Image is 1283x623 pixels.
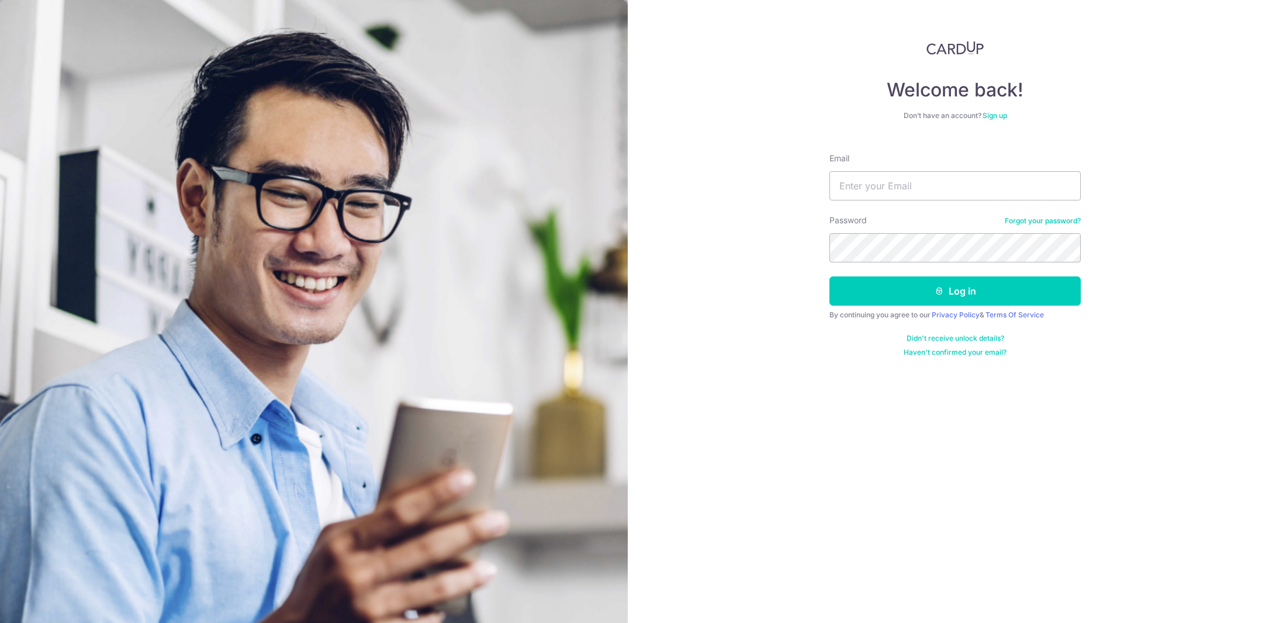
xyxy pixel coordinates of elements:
a: Terms Of Service [985,310,1044,319]
a: Sign up [983,111,1007,120]
input: Enter your Email [829,171,1081,200]
div: By continuing you agree to our & [829,310,1081,320]
a: Privacy Policy [932,310,980,319]
a: Forgot your password? [1005,216,1081,226]
a: Haven't confirmed your email? [904,348,1007,357]
label: Email [829,153,849,164]
label: Password [829,214,867,226]
h4: Welcome back! [829,78,1081,102]
img: CardUp Logo [926,41,984,55]
button: Log in [829,276,1081,306]
a: Didn't receive unlock details? [907,334,1004,343]
div: Don’t have an account? [829,111,1081,120]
